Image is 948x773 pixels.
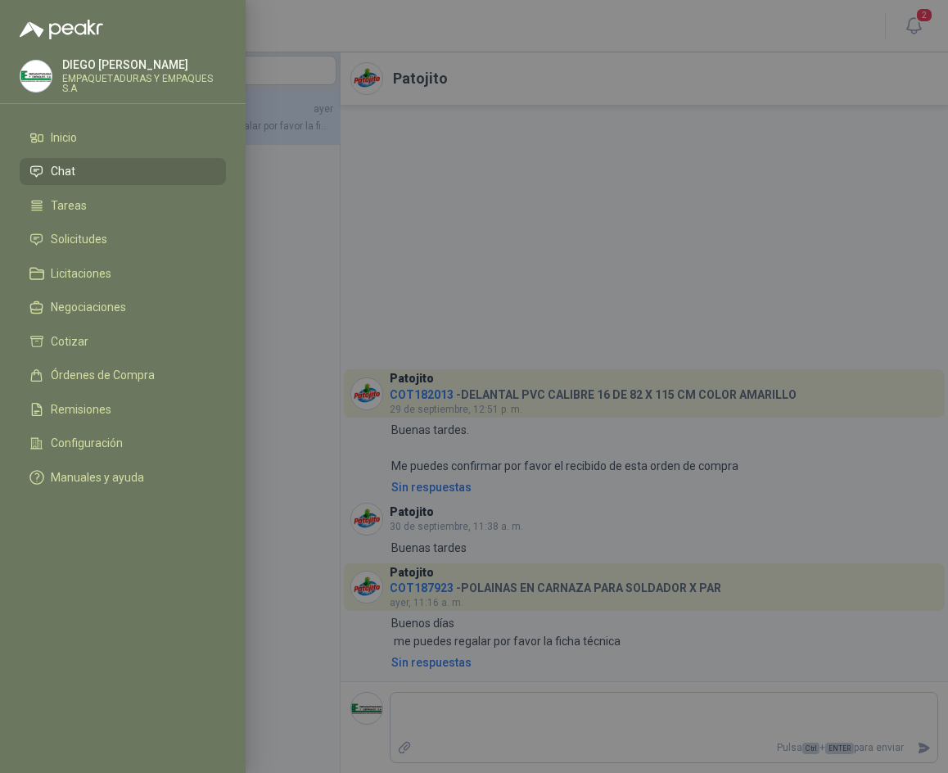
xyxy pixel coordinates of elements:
[51,368,155,382] span: Órdenes de Compra
[51,403,111,416] span: Remisiones
[20,226,226,254] a: Solicitudes
[20,20,103,39] img: Logo peakr
[20,124,226,151] a: Inicio
[20,192,226,219] a: Tareas
[20,328,226,355] a: Cotizar
[51,165,75,178] span: Chat
[20,260,226,287] a: Licitaciones
[51,131,77,144] span: Inicio
[20,158,226,186] a: Chat
[20,430,226,458] a: Configuración
[51,335,88,348] span: Cotizar
[51,301,126,314] span: Negociaciones
[62,74,226,93] p: EMPAQUETADURAS Y EMPAQUES S.A
[51,267,111,280] span: Licitaciones
[20,463,226,491] a: Manuales y ayuda
[20,61,52,92] img: Company Logo
[51,233,107,246] span: Solicitudes
[51,471,144,484] span: Manuales y ayuda
[20,362,226,390] a: Órdenes de Compra
[20,396,226,423] a: Remisiones
[62,59,226,70] p: DIEGO [PERSON_NAME]
[20,294,226,322] a: Negociaciones
[51,199,87,212] span: Tareas
[51,436,123,450] span: Configuración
